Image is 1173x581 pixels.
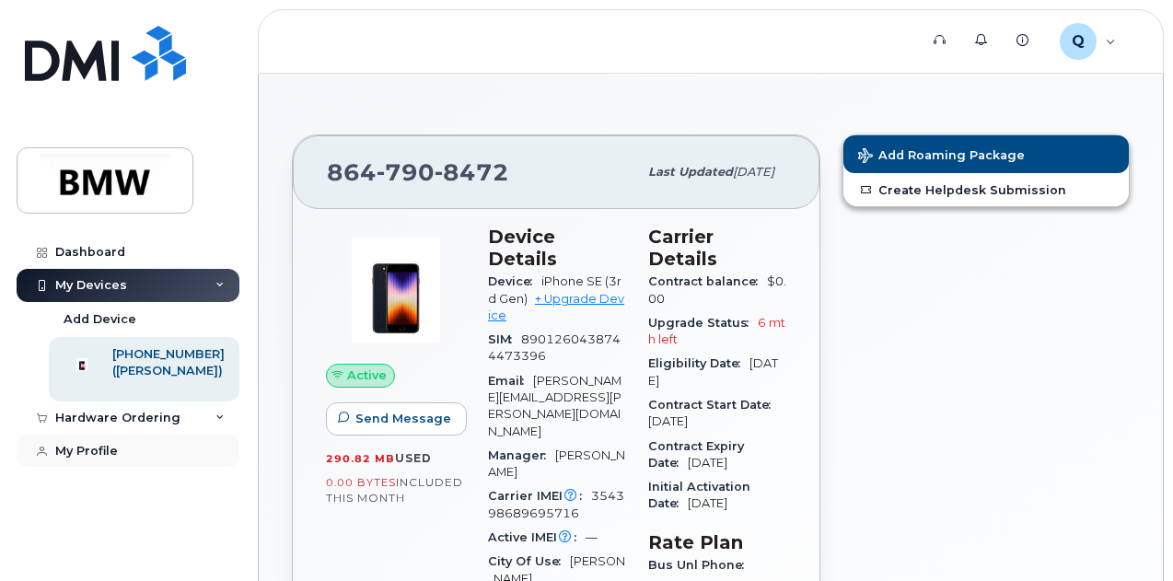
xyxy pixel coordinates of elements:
span: 0.00 Bytes [326,476,396,489]
span: 290.82 MB [326,452,395,465]
span: Email [488,374,533,388]
span: 8472 [435,158,509,186]
span: Upgrade Status [648,316,758,330]
span: Device [488,274,541,288]
span: Send Message [355,410,451,427]
span: used [395,451,432,465]
span: Contract balance [648,274,767,288]
span: Eligibility Date [648,356,749,370]
span: [DATE] [688,456,727,470]
span: [DATE] [648,414,688,428]
span: Add Roaming Package [858,148,1025,166]
span: [PERSON_NAME][EMAIL_ADDRESS][PERSON_NAME][DOMAIN_NAME] [488,374,621,438]
span: — [586,530,598,544]
span: Contract Start Date [648,398,780,412]
span: 790 [377,158,435,186]
h3: Device Details [488,226,626,270]
span: 354398689695716 [488,489,624,519]
span: SIM [488,332,521,346]
span: Contract Expiry Date [648,439,744,470]
span: Active IMEI [488,530,586,544]
span: [PERSON_NAME] [488,448,625,479]
a: + Upgrade Device [488,292,624,322]
span: $0.00 [648,274,786,305]
span: 864 [327,158,509,186]
span: 8901260438744473396 [488,332,621,363]
span: Last updated [648,165,733,179]
span: Initial Activation Date [648,480,750,510]
a: Create Helpdesk Submission [843,173,1129,206]
span: [DATE] [688,496,727,510]
span: Carrier IMEI [488,489,591,503]
h3: Rate Plan [648,531,786,553]
h3: Carrier Details [648,226,786,270]
button: Add Roaming Package [843,135,1129,173]
span: iPhone SE (3rd Gen) [488,274,621,305]
iframe: Messenger Launcher [1093,501,1159,567]
span: [DATE] [733,165,774,179]
span: City Of Use [488,554,570,568]
span: Manager [488,448,555,462]
img: image20231002-3703462-1angbar.jpeg [341,235,451,345]
span: Bus Unl Phone [648,558,753,572]
button: Send Message [326,402,467,436]
span: [DATE] [648,356,778,387]
span: Active [347,366,387,384]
